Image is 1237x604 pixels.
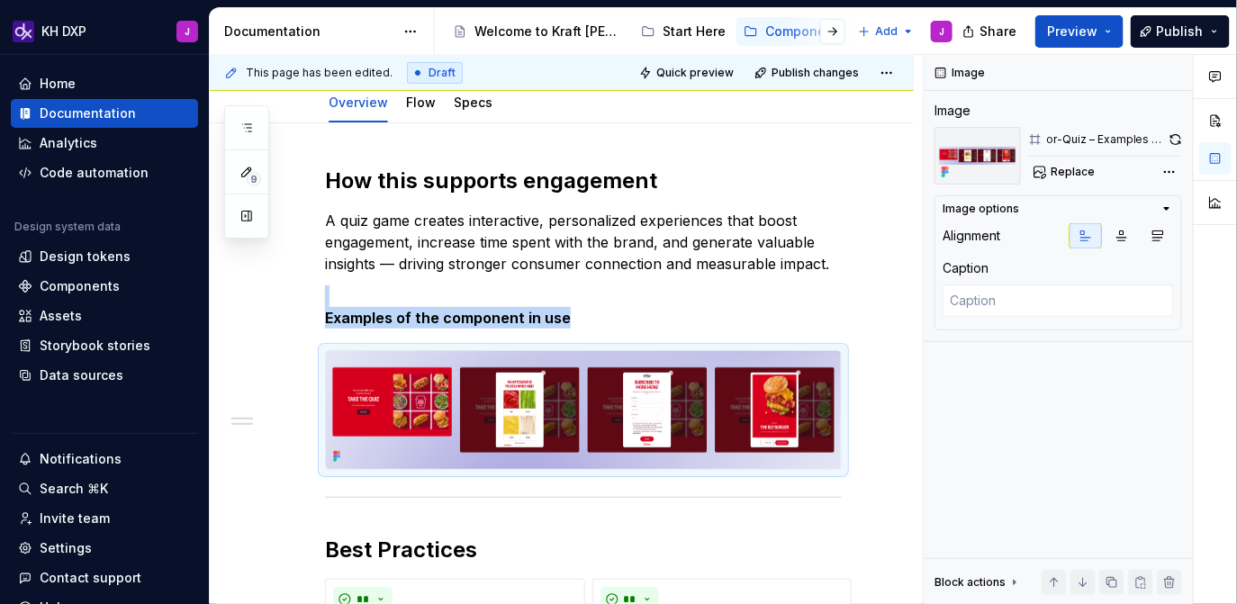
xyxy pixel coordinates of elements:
[935,102,971,120] div: Image
[447,83,500,121] div: Specs
[325,210,842,275] p: A quiz game creates interactive, personalized experiences that boost engagement, increase time sp...
[935,127,1021,185] img: 43274af7-b8ae-40c3-8ae2-4d981a17151d.png
[224,23,394,41] div: Documentation
[399,83,443,121] div: Flow
[943,227,1000,245] div: Alignment
[321,83,395,121] div: Overview
[11,445,198,473] button: Notifications
[40,307,82,325] div: Assets
[474,23,623,41] div: Welcome to Kraft [PERSON_NAME]
[446,17,630,46] a: Welcome to Kraft [PERSON_NAME]
[943,202,1174,216] button: Image options
[943,259,989,277] div: Caption
[40,75,76,93] div: Home
[40,164,149,182] div: Code automation
[1051,165,1095,179] span: Replace
[11,361,198,390] a: Data sources
[329,95,388,110] a: Overview
[943,202,1019,216] div: Image options
[656,66,734,80] span: Quick preview
[11,158,198,187] a: Code automation
[853,19,920,44] button: Add
[11,504,198,533] a: Invite team
[325,309,571,327] strong: Examples of the component in use
[1035,15,1124,48] button: Preview
[247,172,261,186] span: 9
[325,167,842,195] h2: How this supports engagement
[40,509,110,527] div: Invite team
[11,331,198,360] a: Storybook stories
[13,21,34,42] img: 0784b2da-6f85-42e6-8793-4468946223dc.png
[40,277,120,295] div: Components
[41,23,86,41] div: KH DXP
[980,23,1016,41] span: Share
[749,60,867,86] button: Publish changes
[11,534,198,563] a: Settings
[40,569,141,587] div: Contact support
[772,66,859,80] span: Publish changes
[11,474,198,503] button: Search ⌘K
[11,302,198,330] a: Assets
[185,24,190,39] div: J
[1028,159,1103,185] button: Replace
[326,351,841,469] img: 43274af7-b8ae-40c3-8ae2-4d981a17151d.png
[11,99,198,128] a: Documentation
[40,366,123,384] div: Data sources
[40,337,150,355] div: Storybook stories
[1131,15,1230,48] button: Publish
[4,12,205,50] button: KH DXPJ
[446,14,849,50] div: Page tree
[634,60,742,86] button: Quick preview
[736,17,853,46] a: Components
[246,66,393,80] span: This page has been edited.
[40,104,136,122] div: Documentation
[935,570,1022,595] div: Block actions
[40,450,122,468] div: Notifications
[454,95,492,110] a: Specs
[40,248,131,266] div: Design tokens
[429,66,456,80] span: Draft
[875,24,898,39] span: Add
[663,23,726,41] div: Start Here
[11,272,198,301] a: Components
[634,17,733,46] a: Start Here
[953,15,1028,48] button: Share
[406,95,436,110] a: Flow
[11,563,198,592] button: Contact support
[1046,132,1165,147] div: or-Quiz – Examples of the components in use
[11,242,198,271] a: Design tokens
[11,129,198,158] a: Analytics
[1157,23,1204,41] span: Publish
[40,134,97,152] div: Analytics
[939,24,944,39] div: J
[935,575,1006,590] div: Block actions
[11,69,198,98] a: Home
[325,536,477,563] strong: Best Practices
[765,23,845,41] div: Components
[1047,23,1097,41] span: Preview
[40,480,108,498] div: Search ⌘K
[14,220,121,234] div: Design system data
[40,539,92,557] div: Settings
